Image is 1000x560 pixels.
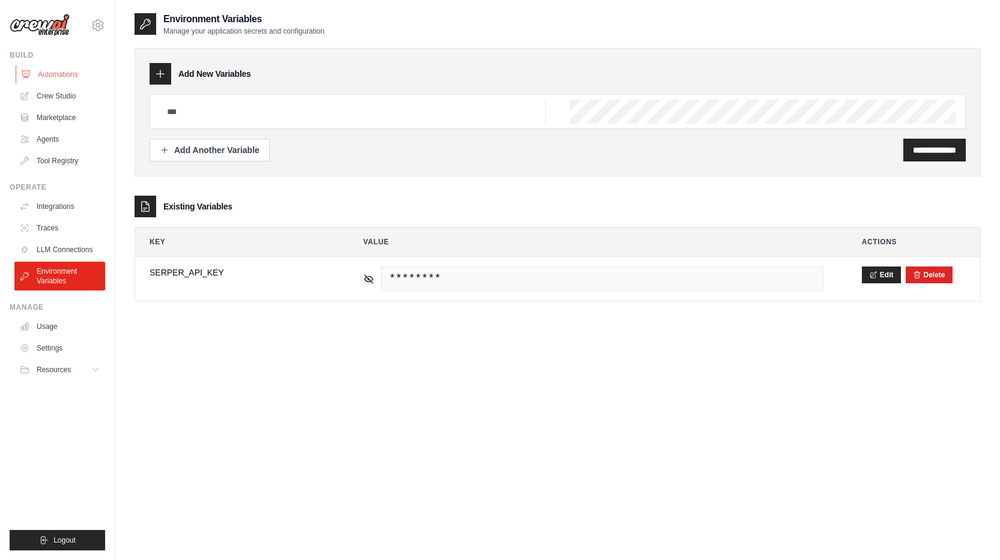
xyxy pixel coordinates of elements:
[150,266,325,278] span: SERPER_API_KEY
[10,182,105,192] div: Operate
[10,530,105,550] button: Logout
[862,266,901,283] button: Edit
[14,262,105,291] a: Environment Variables
[14,108,105,127] a: Marketplace
[135,227,339,256] th: Key
[14,86,105,106] a: Crew Studio
[847,227,980,256] th: Actions
[10,50,105,60] div: Build
[913,270,945,280] button: Delete
[14,218,105,238] a: Traces
[150,139,270,161] button: Add Another Variable
[178,68,251,80] h3: Add New Variables
[10,303,105,312] div: Manage
[16,65,106,84] a: Automations
[349,227,838,256] th: Value
[37,365,71,375] span: Resources
[163,200,232,212] h3: Existing Variables
[53,535,76,545] span: Logout
[14,339,105,358] a: Settings
[14,197,105,216] a: Integrations
[14,317,105,336] a: Usage
[14,240,105,259] a: LLM Connections
[10,14,70,37] img: Logo
[160,144,259,156] div: Add Another Variable
[14,130,105,149] a: Agents
[163,12,324,26] h2: Environment Variables
[163,26,324,36] p: Manage your application secrets and configuration
[14,360,105,379] button: Resources
[14,151,105,170] a: Tool Registry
